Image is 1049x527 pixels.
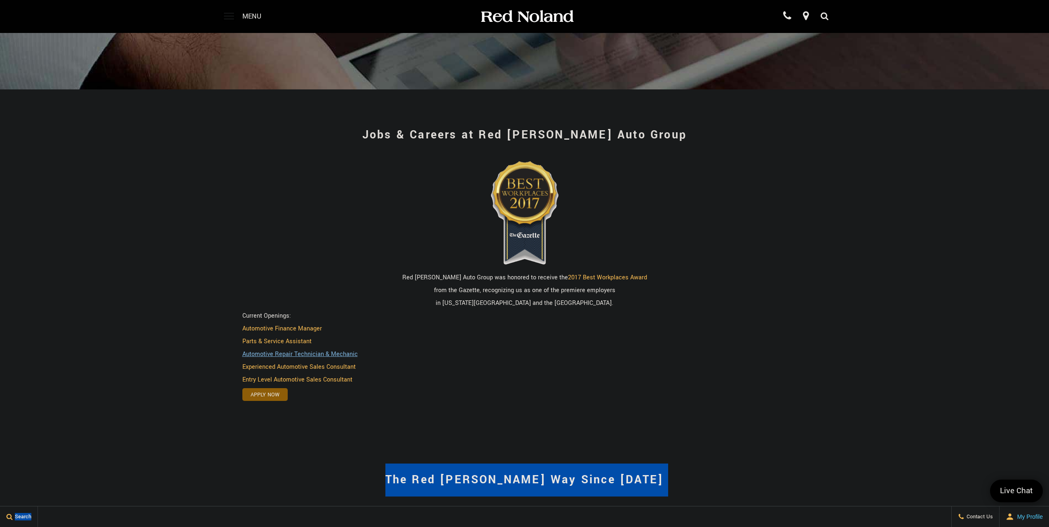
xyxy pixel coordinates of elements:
[990,480,1043,502] a: Live Chat
[242,388,288,401] a: Apply Now
[479,9,574,24] img: Red Noland Auto Group
[568,273,647,282] a: 2017 Best Workplaces Award
[1014,513,1043,520] span: My Profile
[242,375,352,384] a: Entry Level Automotive Sales Consultant
[1000,506,1049,527] button: Open user profile menu
[242,119,807,152] h1: Jobs & Careers at Red [PERSON_NAME] Auto Group
[242,273,807,282] p: Red [PERSON_NAME] Auto Group was honored to receive the
[242,299,807,307] p: in [US_STATE][GEOGRAPHIC_DATA] and the [GEOGRAPHIC_DATA].
[242,312,807,320] p: Current Openings:
[242,350,358,358] a: Automotive Repair Technician & Mechanic
[242,324,322,333] a: Automotive Finance Manager
[13,513,31,520] span: Search
[463,156,587,279] img: Red Noland Auto Group 2017 Gazette Best Workplaces Award
[996,485,1037,497] span: Live Chat
[242,337,312,346] a: Parts & Service Assistant
[965,513,993,520] span: Contact Us
[242,363,356,371] a: Experienced Automotive Sales Consultant
[236,464,813,497] h1: The Red [PERSON_NAME] Way Since [DATE]
[242,286,807,295] p: from the Gazette, recognizing us as one of the premiere employers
